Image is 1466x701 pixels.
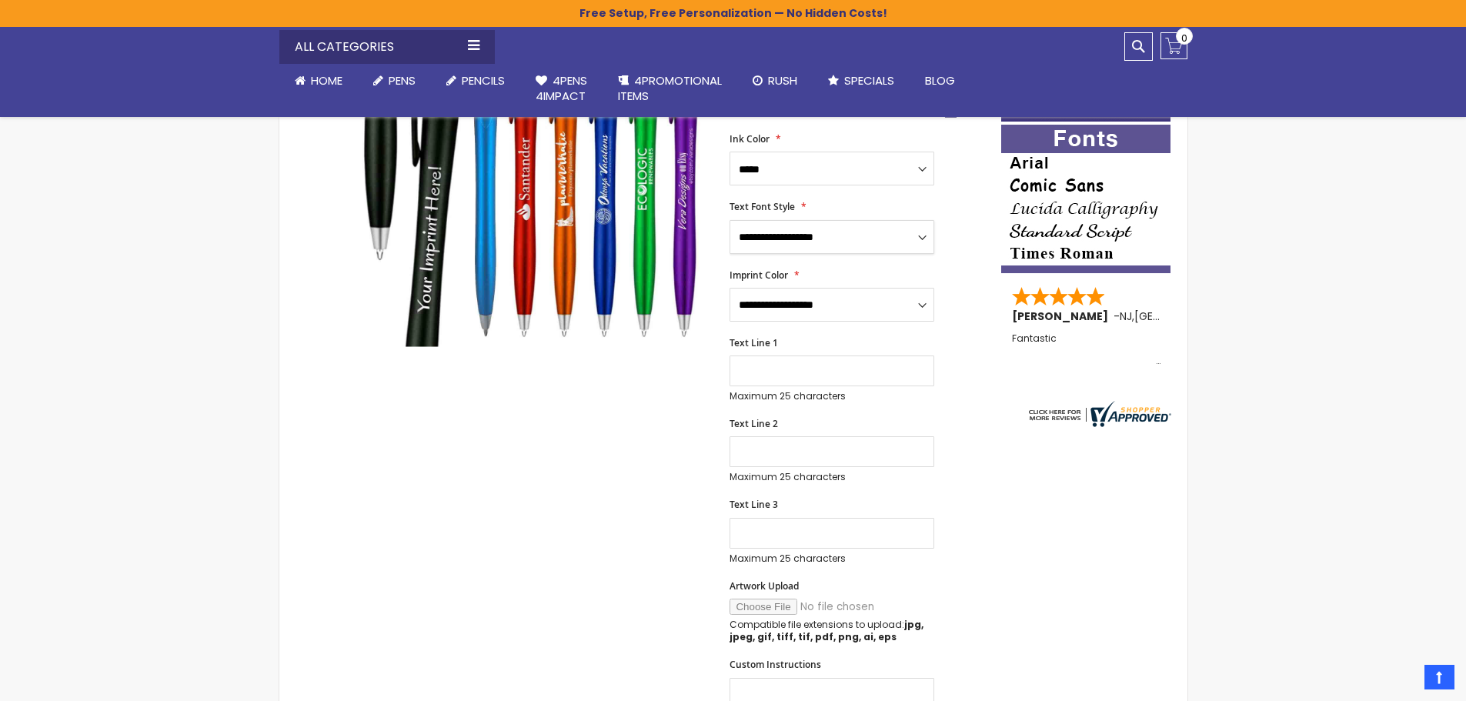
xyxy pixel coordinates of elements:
[462,72,505,88] span: Pencils
[536,72,587,104] span: 4Pens 4impact
[1134,309,1247,324] span: [GEOGRAPHIC_DATA]
[925,72,955,88] span: Blog
[618,72,722,104] span: 4PROMOTIONAL ITEMS
[730,471,934,483] p: Maximum 25 characters
[730,390,934,402] p: Maximum 25 characters
[730,200,795,213] span: Text Font Style
[1012,309,1114,324] span: [PERSON_NAME]
[603,64,737,114] a: 4PROMOTIONALITEMS
[389,72,416,88] span: Pens
[311,72,342,88] span: Home
[1012,333,1161,366] div: Fantastic
[910,64,970,98] a: Blog
[844,72,894,88] span: Specials
[730,618,923,643] strong: jpg, jpeg, gif, tiff, tif, pdf, png, ai, eps
[768,72,797,88] span: Rush
[431,64,520,98] a: Pencils
[1025,417,1171,430] a: 4pens.com certificate URL
[520,64,603,114] a: 4Pens4impact
[730,579,799,593] span: Artwork Upload
[730,132,770,145] span: Ink Color
[730,336,778,349] span: Text Line 1
[1001,125,1170,273] img: font-personalization-examples
[737,64,813,98] a: Rush
[730,552,934,565] p: Maximum 25 characters
[730,417,778,430] span: Text Line 2
[813,64,910,98] a: Specials
[279,30,495,64] div: All Categories
[730,269,788,282] span: Imprint Color
[730,619,934,643] p: Compatible file extensions to upload:
[730,658,821,671] span: Custom Instructions
[1120,309,1132,324] span: NJ
[1025,401,1171,427] img: 4pens.com widget logo
[358,64,431,98] a: Pens
[279,64,358,98] a: Home
[730,498,778,511] span: Text Line 3
[1160,32,1187,59] a: 0
[1181,31,1187,45] span: 0
[1114,309,1247,324] span: - ,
